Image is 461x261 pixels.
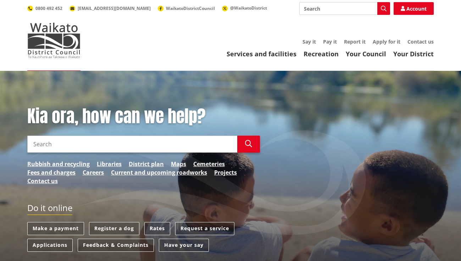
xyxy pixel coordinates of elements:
[111,168,207,177] a: Current and upcoming roadworks
[78,5,151,11] span: [EMAIL_ADDRESS][DOMAIN_NAME]
[89,222,139,235] a: Register a dog
[27,222,84,235] a: Make a payment
[27,106,260,127] h1: Kia ora, how can we help?
[70,5,151,11] a: [EMAIL_ADDRESS][DOMAIN_NAME]
[27,203,72,215] h2: Do it online
[323,38,337,45] a: Pay it
[302,38,316,45] a: Say it
[304,50,339,58] a: Recreation
[171,160,186,168] a: Maps
[97,160,122,168] a: Libraries
[214,168,237,177] a: Projects
[222,5,267,11] a: @WaikatoDistrict
[193,160,225,168] a: Cemeteries
[83,168,104,177] a: Careers
[227,50,296,58] a: Services and facilities
[158,5,215,11] a: WaikatoDistrictCouncil
[230,5,267,11] span: @WaikatoDistrict
[27,136,237,153] input: Search input
[27,239,73,252] a: Applications
[393,50,434,58] a: Your District
[394,2,434,15] a: Account
[27,177,58,185] a: Contact us
[175,222,234,235] a: Request a service
[166,5,215,11] span: WaikatoDistrictCouncil
[27,160,90,168] a: Rubbish and recycling
[27,168,76,177] a: Fees and charges
[78,239,154,252] a: Feedback & Complaints
[27,23,80,58] img: Waikato District Council - Te Kaunihera aa Takiwaa o Waikato
[129,160,164,168] a: District plan
[159,239,209,252] a: Have your say
[407,38,434,45] a: Contact us
[346,50,386,58] a: Your Council
[373,38,400,45] a: Apply for it
[344,38,366,45] a: Report it
[27,5,62,11] a: 0800 492 452
[144,222,170,235] a: Rates
[35,5,62,11] span: 0800 492 452
[299,2,390,15] input: Search input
